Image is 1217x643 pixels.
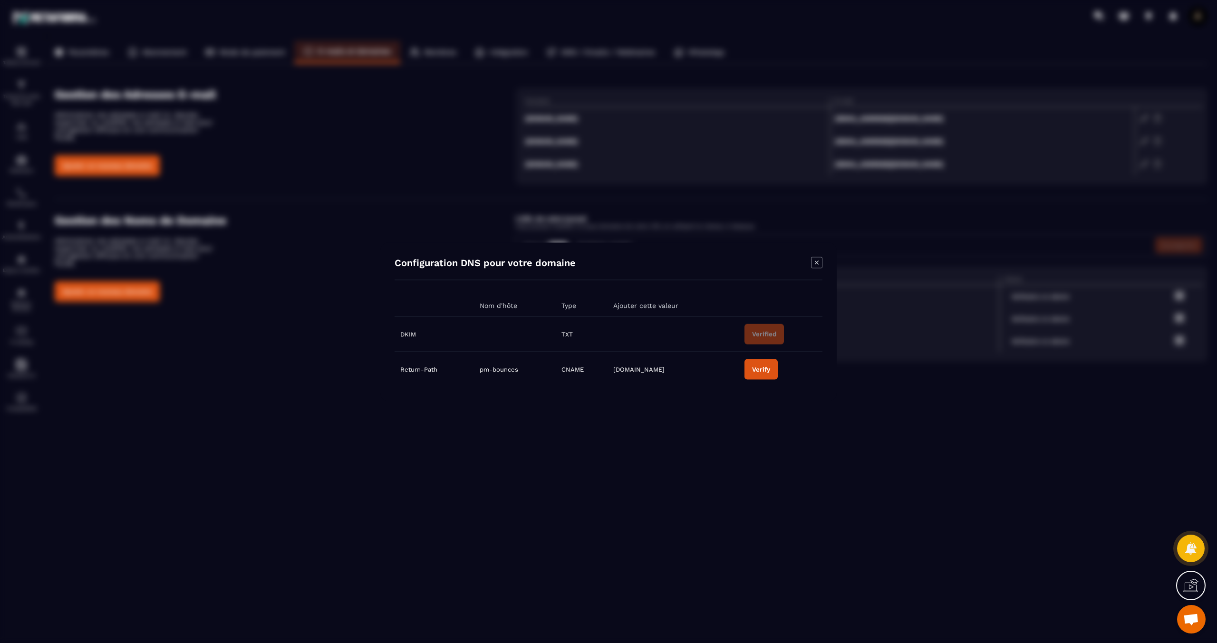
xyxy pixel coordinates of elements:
[613,365,665,373] span: [DOMAIN_NAME]
[608,294,739,317] th: Ajouter cette valeur
[395,352,474,387] td: Return-Path
[395,257,576,270] h4: Configuration DNS pour votre domaine
[744,359,778,379] button: Verify
[474,294,556,317] th: Nom d'hôte
[556,317,608,352] td: TXT
[752,330,776,337] div: Verified
[556,294,608,317] th: Type
[1177,605,1206,633] div: Ouvrir le chat
[744,324,784,344] button: Verified
[752,365,770,373] div: Verify
[395,317,474,352] td: DKIM
[480,365,518,373] span: pm-bounces
[556,352,608,387] td: CNAME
